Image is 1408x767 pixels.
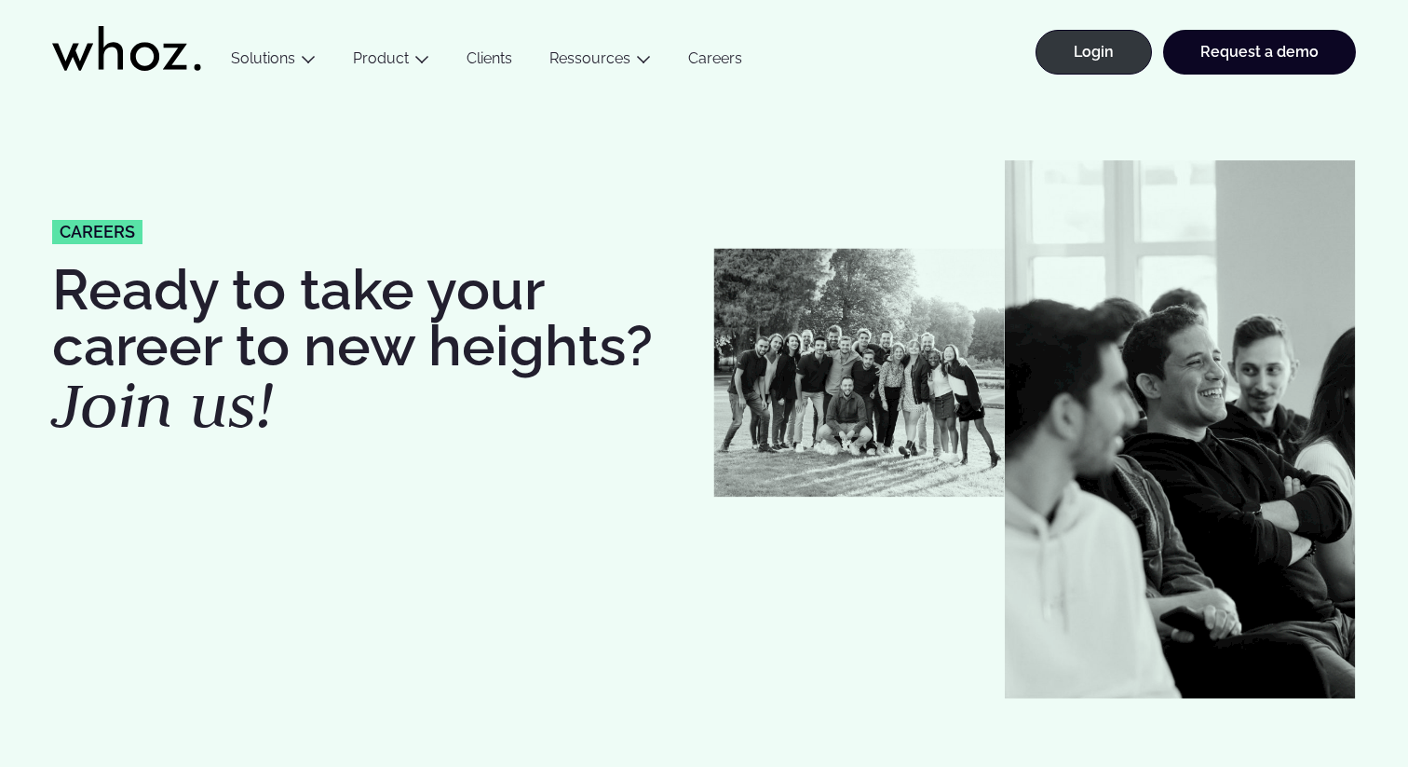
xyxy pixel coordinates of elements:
a: Careers [670,49,761,75]
h1: Ready to take your career to new heights? [52,262,695,437]
button: Ressources [531,49,670,75]
button: Solutions [212,49,334,75]
a: Request a demo [1163,30,1356,75]
a: Product [353,49,409,67]
img: Whozzies-Team-Revenue [713,249,1005,498]
button: Product [334,49,448,75]
a: Clients [448,49,531,75]
em: Join us! [52,363,274,445]
a: Ressources [549,49,630,67]
span: careers [60,224,135,240]
a: Login [1036,30,1152,75]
